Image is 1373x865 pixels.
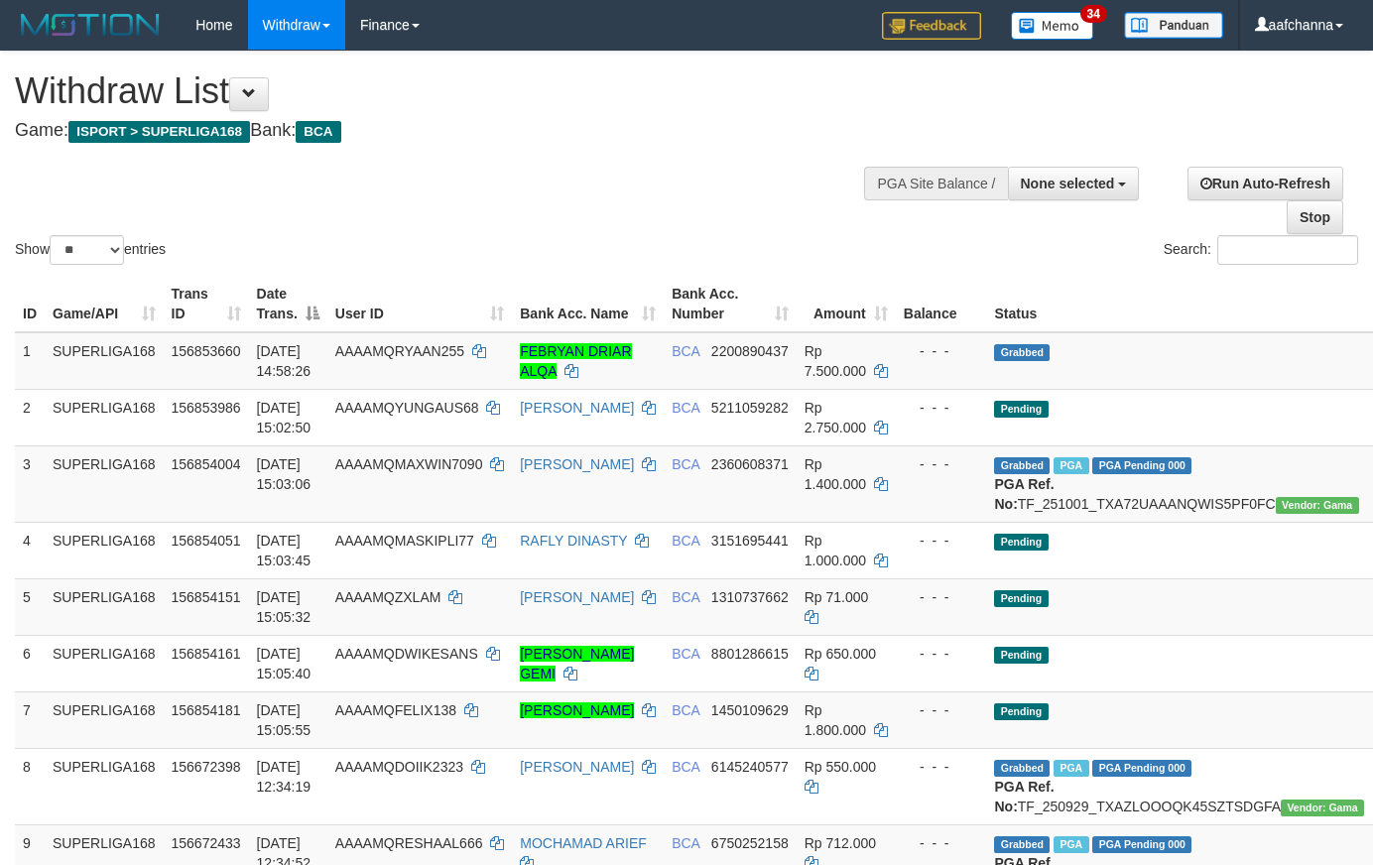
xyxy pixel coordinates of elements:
span: Copy 5211059282 to clipboard [711,400,789,416]
h4: Game: Bank: [15,121,896,141]
span: [DATE] 15:05:32 [257,589,312,625]
th: ID [15,276,45,332]
span: BCA [672,646,699,662]
td: SUPERLIGA168 [45,635,164,691]
span: BCA [672,589,699,605]
td: SUPERLIGA168 [45,389,164,445]
span: 156853660 [172,343,241,359]
span: 156854181 [172,702,241,718]
th: Trans ID: activate to sort column ascending [164,276,249,332]
td: TF_250929_TXAZLOOOQK45SZTSDGFA [986,748,1373,824]
div: - - - [904,757,979,777]
th: Bank Acc. Name: activate to sort column ascending [512,276,664,332]
div: - - - [904,341,979,361]
th: Balance [896,276,987,332]
a: MOCHAMAD ARIEF [520,835,647,851]
span: Rp 1.800.000 [805,702,866,738]
div: - - - [904,398,979,418]
span: Marked by aafsoycanthlai [1054,760,1088,777]
td: SUPERLIGA168 [45,522,164,578]
span: ISPORT > SUPERLIGA168 [68,121,250,143]
span: AAAAMQRESHAAL666 [335,835,483,851]
span: BCA [672,343,699,359]
span: Pending [994,534,1048,551]
th: Amount: activate to sort column ascending [797,276,896,332]
span: Copy 1310737662 to clipboard [711,589,789,605]
span: [DATE] 15:05:55 [257,702,312,738]
div: PGA Site Balance / [864,167,1007,200]
td: SUPERLIGA168 [45,578,164,635]
span: Grabbed [994,760,1050,777]
span: PGA Pending [1092,836,1191,853]
span: Rp 7.500.000 [805,343,866,379]
span: Pending [994,647,1048,664]
span: AAAAMQZXLAM [335,589,441,605]
span: Rp 1.000.000 [805,533,866,568]
span: AAAAMQFELIX138 [335,702,456,718]
td: SUPERLIGA168 [45,445,164,522]
th: User ID: activate to sort column ascending [327,276,512,332]
select: Showentries [50,235,124,265]
img: Button%20Memo.svg [1011,12,1094,40]
label: Search: [1164,235,1358,265]
td: TF_251001_TXA72UAAANQWIS5PF0FC [986,445,1373,522]
span: Rp 2.750.000 [805,400,866,435]
h1: Withdraw List [15,71,896,111]
td: 1 [15,332,45,390]
td: SUPERLIGA168 [45,691,164,748]
span: Copy 6145240577 to clipboard [711,759,789,775]
span: [DATE] 15:03:06 [257,456,312,492]
a: [PERSON_NAME] GEMI [520,646,634,681]
span: Grabbed [994,457,1050,474]
a: [PERSON_NAME] [520,456,634,472]
span: Pending [994,703,1048,720]
span: AAAAMQMAXWIN7090 [335,456,483,472]
td: 8 [15,748,45,824]
span: AAAAMQRYAAN255 [335,343,464,359]
span: BCA [672,759,699,775]
th: Status [986,276,1373,332]
span: Rp 550.000 [805,759,876,775]
span: Copy 6750252158 to clipboard [711,835,789,851]
span: Copy 2200890437 to clipboard [711,343,789,359]
span: [DATE] 15:05:40 [257,646,312,681]
img: MOTION_logo.png [15,10,166,40]
td: 4 [15,522,45,578]
td: SUPERLIGA168 [45,332,164,390]
span: Copy 3151695441 to clipboard [711,533,789,549]
span: [DATE] 12:34:19 [257,759,312,795]
div: - - - [904,531,979,551]
span: 156854151 [172,589,241,605]
span: AAAAMQYUNGAUS68 [335,400,479,416]
span: 156672398 [172,759,241,775]
span: 156853986 [172,400,241,416]
span: Marked by aafsoycanthlai [1054,457,1088,474]
span: Marked by aafsoycanthlai [1054,836,1088,853]
img: panduan.png [1124,12,1223,39]
a: [PERSON_NAME] [520,702,634,718]
span: PGA Pending [1092,457,1191,474]
td: 6 [15,635,45,691]
button: None selected [1008,167,1140,200]
span: 156854051 [172,533,241,549]
span: Copy 8801286615 to clipboard [711,646,789,662]
input: Search: [1217,235,1358,265]
span: BCA [672,400,699,416]
b: PGA Ref. No: [994,476,1054,512]
span: Rp 650.000 [805,646,876,662]
a: RAFLY DINASTY [520,533,627,549]
span: [DATE] 15:03:45 [257,533,312,568]
span: BCA [672,456,699,472]
b: PGA Ref. No: [994,779,1054,814]
td: 2 [15,389,45,445]
img: Feedback.jpg [882,12,981,40]
div: - - - [904,700,979,720]
span: [DATE] 14:58:26 [257,343,312,379]
span: AAAAMQMASKIPLI77 [335,533,474,549]
div: - - - [904,587,979,607]
a: [PERSON_NAME] [520,759,634,775]
span: None selected [1021,176,1115,191]
td: SUPERLIGA168 [45,748,164,824]
a: [PERSON_NAME] [520,589,634,605]
div: - - - [904,833,979,853]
